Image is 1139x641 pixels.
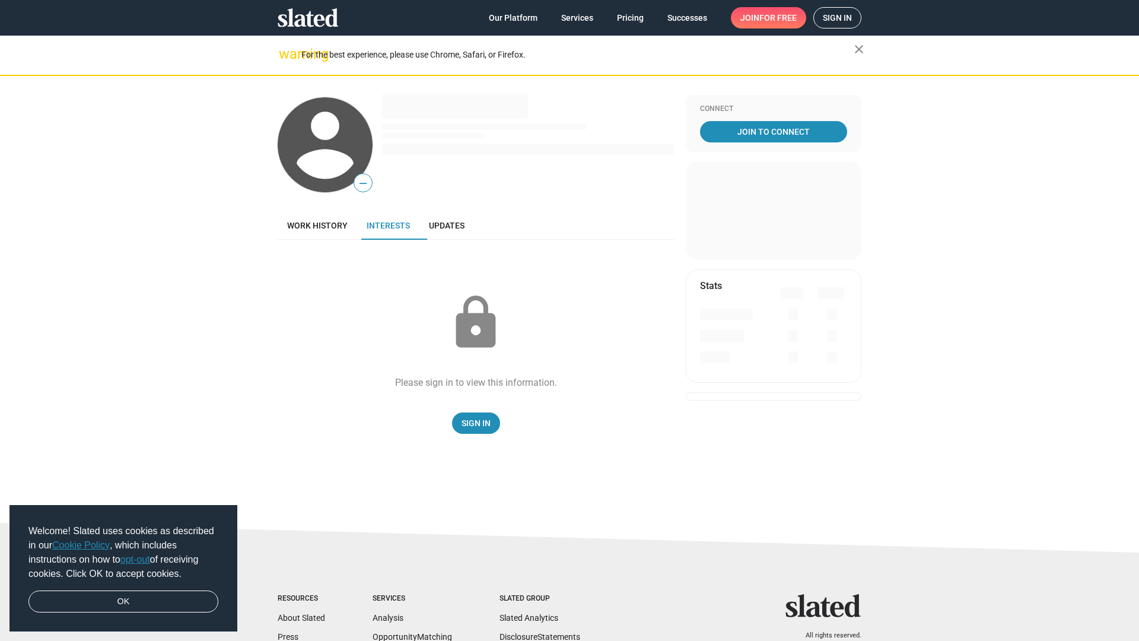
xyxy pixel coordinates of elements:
span: Join [740,7,797,28]
div: Services [373,594,452,604]
mat-icon: warning [279,47,293,61]
a: Analysis [373,613,403,623]
a: Updates [419,211,474,240]
a: Pricing [607,7,653,28]
mat-card-title: Stats [700,280,722,292]
a: Sign in [813,7,861,28]
span: Welcome! Slated uses cookies as described in our , which includes instructions on how to of recei... [28,524,218,581]
span: Sign in [823,8,852,28]
span: for free [759,7,797,28]
span: Pricing [617,7,644,28]
a: Join To Connect [700,121,847,142]
div: Please sign in to view this information. [395,376,557,389]
span: Services [561,7,593,28]
span: — [354,176,372,191]
span: Sign In [462,412,491,434]
a: Successes [658,7,717,28]
span: Interests [367,221,410,230]
div: Connect [700,104,847,114]
a: Slated Analytics [499,613,558,623]
a: Cookie Policy [52,540,110,550]
a: opt-out [120,554,150,564]
a: Services [552,7,603,28]
span: Our Platform [489,7,537,28]
mat-icon: close [852,42,866,56]
a: About Slated [278,613,325,623]
div: Slated Group [499,594,580,604]
span: Updates [429,221,464,230]
a: Sign In [452,412,500,434]
a: Joinfor free [731,7,806,28]
div: cookieconsent [9,505,237,632]
a: Work history [278,211,357,240]
span: Successes [667,7,707,28]
div: Resources [278,594,325,604]
span: Work history [287,221,348,230]
div: For the best experience, please use Chrome, Safari, or Firefox. [301,47,854,63]
mat-icon: lock [446,293,505,353]
span: Join To Connect [702,121,845,142]
a: Interests [357,211,419,240]
a: dismiss cookie message [28,591,218,613]
a: Our Platform [479,7,547,28]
